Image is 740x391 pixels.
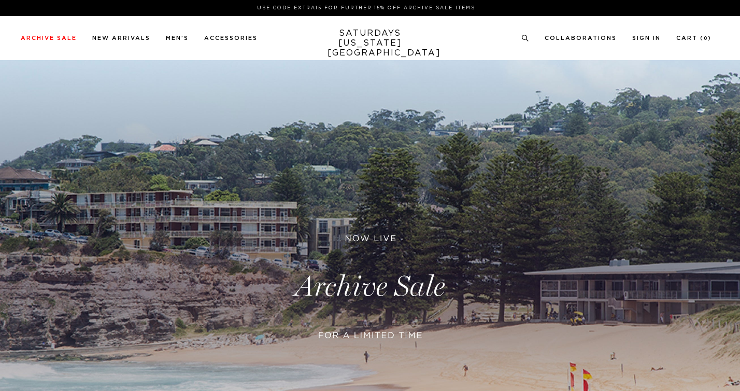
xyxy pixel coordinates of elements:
a: Accessories [204,35,258,41]
a: Men's [166,35,189,41]
a: New Arrivals [92,35,150,41]
a: Collaborations [545,35,617,41]
p: Use Code EXTRA15 for Further 15% Off Archive Sale Items [25,4,707,12]
a: Sign In [632,35,661,41]
a: SATURDAYS[US_STATE][GEOGRAPHIC_DATA] [328,29,413,58]
small: 0 [704,36,708,41]
a: Archive Sale [21,35,77,41]
a: Cart (0) [676,35,711,41]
